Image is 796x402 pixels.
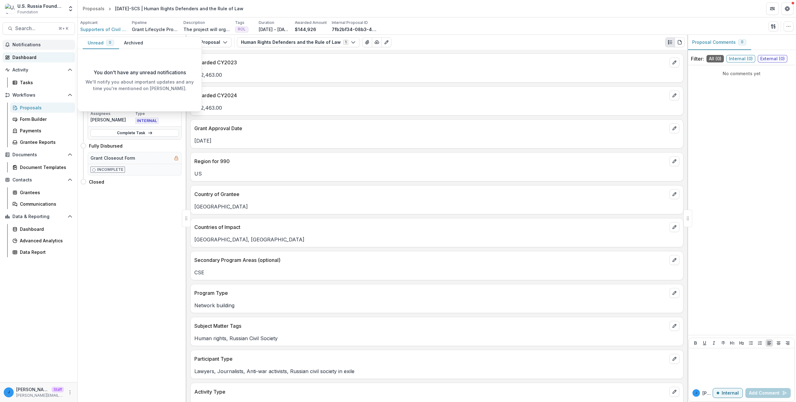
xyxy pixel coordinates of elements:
[57,25,70,32] div: ⌘ + K
[20,127,70,134] div: Payments
[15,25,55,31] span: Search...
[702,390,713,396] p: [PERSON_NAME][EMAIL_ADDRESS][DOMAIN_NAME]
[20,189,70,196] div: Grantees
[781,2,794,15] button: Get Help
[2,22,75,35] button: Search...
[183,20,205,25] p: Description
[701,339,708,347] button: Underline
[12,54,70,61] div: Dashboard
[194,125,667,132] p: Grant Approval Date
[10,162,75,172] a: Document Templates
[665,37,675,47] button: Plaintext view
[706,55,724,62] span: All ( 0 )
[295,26,316,33] p: $144,926
[80,4,107,13] a: Proposals
[758,55,787,62] span: External ( 0 )
[12,67,65,73] span: Activity
[2,175,75,185] button: Open Contacts
[66,389,74,396] button: More
[675,37,685,47] button: PDF view
[2,52,75,62] a: Dashboard
[20,249,70,255] div: Data Report
[16,393,64,398] p: [PERSON_NAME][EMAIL_ADDRESS][DOMAIN_NAME]
[90,155,135,161] h5: Grant Closeout Form
[726,55,755,62] span: Internal ( 0 )
[8,390,10,394] div: jonah@trytemelio.com
[756,339,764,347] button: Ordered List
[83,37,119,49] button: Unread
[194,92,667,99] p: Awarded CY2024
[237,37,360,47] button: Human Rights Defenders and the Rule of Law1
[194,322,667,330] p: Subject Matter Tags
[332,20,368,25] p: Internal Proposal ID
[738,339,745,347] button: Heading 2
[259,26,290,33] p: [DATE] - [DATE]
[235,20,244,25] p: Tags
[669,57,679,67] button: edit
[2,40,75,50] button: Notifications
[766,339,773,347] button: Align Left
[189,37,232,47] button: Proposal
[194,158,667,165] p: Region for 990
[741,40,743,44] span: 0
[12,42,72,48] span: Notifications
[10,114,75,124] a: Form Builder
[194,335,679,342] p: Human rights, Russian Civil Society
[10,199,75,209] a: Communications
[259,20,274,25] p: Duration
[135,111,179,116] p: Type
[729,339,736,347] button: Heading 1
[775,339,782,347] button: Align Center
[669,222,679,232] button: edit
[20,139,70,145] div: Grantee Reports
[20,201,70,207] div: Communications
[10,126,75,136] a: Payments
[12,214,65,219] span: Data & Reporting
[332,26,378,33] p: 7fb2bf34-08b3-44f3-bb01-2e52129c5600
[669,387,679,397] button: edit
[94,69,186,76] p: You don't have any unread notifications
[183,26,230,33] p: The project will organize two three-day symposiums per year, for two years, in [GEOGRAPHIC_DATA] ...
[722,391,739,396] p: Internal
[83,5,104,12] div: Proposals
[132,26,178,33] p: Grant Lifecycle Process
[2,150,75,160] button: Open Documents
[194,59,667,66] p: Awarded CY2023
[2,212,75,222] button: Open Data & Reporting
[90,111,134,116] p: Assignees
[194,71,679,79] p: $72,463.00
[362,37,372,47] button: View Attached Files
[691,55,704,62] p: Filter:
[194,223,667,231] p: Countries of Impact
[80,26,127,33] a: Supporters of Civil Society, Inc.
[10,247,75,257] a: Data Report
[669,123,679,133] button: edit
[194,236,679,243] p: [GEOGRAPHIC_DATA], [GEOGRAPHIC_DATA]
[80,4,246,13] nav: breadcrumb
[194,104,679,112] p: $72,463.00
[784,339,791,347] button: Align Right
[135,118,159,124] span: INTERNAL
[10,77,75,88] a: Tasks
[710,339,718,347] button: Italicize
[20,226,70,232] div: Dashboard
[382,37,391,47] button: Edit as form
[10,103,75,113] a: Proposals
[194,289,667,297] p: Program Type
[194,203,679,210] p: [GEOGRAPHIC_DATA]
[695,391,697,395] div: jonah@trytemelio.com
[90,116,134,123] p: [PERSON_NAME]
[12,177,65,183] span: Contacts
[194,170,679,177] p: US
[12,93,65,98] span: Workflows
[16,386,49,393] p: [PERSON_NAME][EMAIL_ADDRESS][DOMAIN_NAME]
[669,189,679,199] button: edit
[119,37,148,49] button: Archived
[295,20,327,25] p: Awarded Amount
[720,339,727,347] button: Strike
[52,387,64,392] p: Staff
[20,164,70,171] div: Document Templates
[109,40,111,45] span: 0
[747,339,755,347] button: Bullet List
